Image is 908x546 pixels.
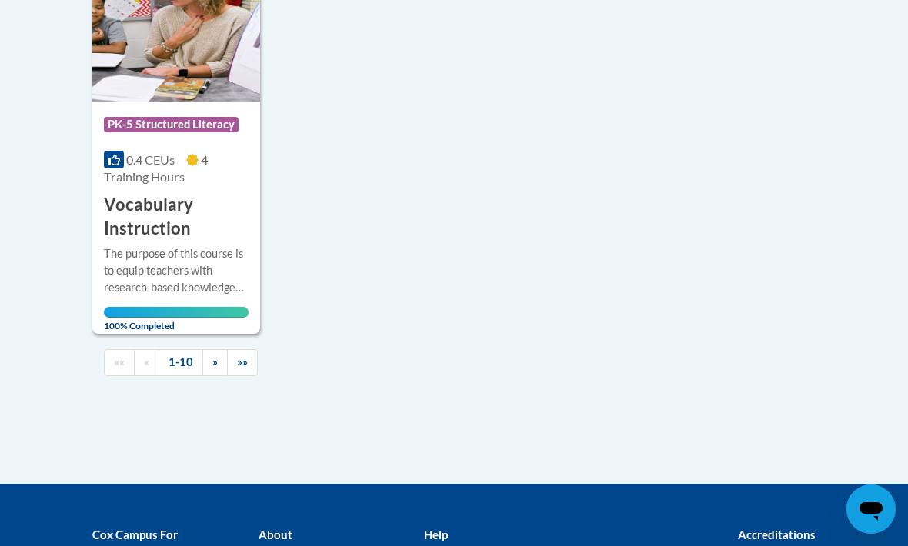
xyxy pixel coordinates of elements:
[134,349,159,376] a: Previous
[738,528,816,541] b: Accreditations
[144,355,149,368] span: «
[104,117,239,132] span: PK-5 Structured Literacy
[202,349,228,376] a: Next
[104,307,249,331] span: 100% Completed
[227,349,258,376] a: End
[104,349,135,376] a: Begining
[126,152,175,167] span: 0.4 CEUs
[237,355,248,368] span: »»
[114,355,125,368] span: ««
[212,355,218,368] span: »
[104,307,249,318] div: Your progress
[424,528,448,541] b: Help
[846,484,896,534] iframe: Button to launch messaging window
[104,193,249,241] h3: Vocabulary Instruction
[159,349,203,376] a: 1-10
[104,245,249,296] div: The purpose of this course is to equip teachers with research-based knowledge and strategies to p...
[92,528,178,541] b: Cox Campus For
[259,528,292,541] b: About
